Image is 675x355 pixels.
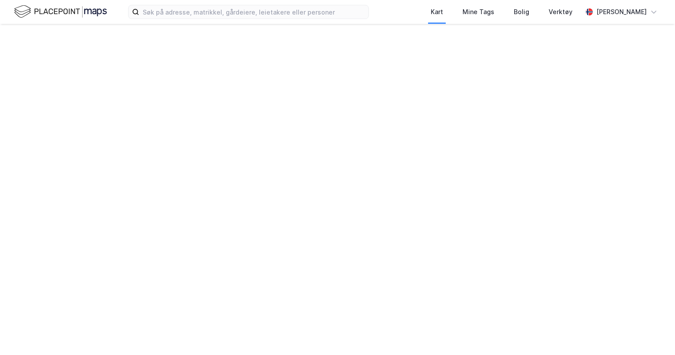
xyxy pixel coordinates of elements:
div: [PERSON_NAME] [596,7,647,17]
div: Verktøy [549,7,573,17]
div: Kart [431,7,443,17]
div: Mine Tags [463,7,494,17]
input: Søk på adresse, matrikkel, gårdeiere, leietakere eller personer [139,5,368,19]
div: Bolig [514,7,529,17]
img: logo.f888ab2527a4732fd821a326f86c7f29.svg [14,4,107,19]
